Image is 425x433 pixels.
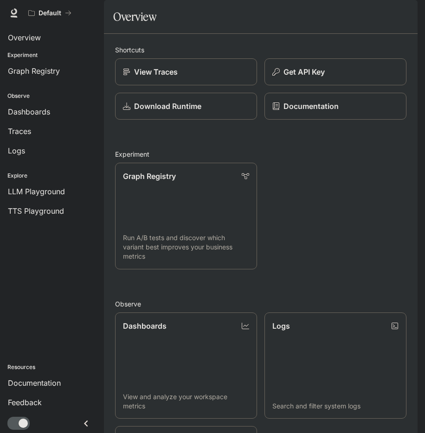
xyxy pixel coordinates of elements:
a: Documentation [264,93,406,120]
a: DashboardsView and analyze your workspace metrics [115,312,257,419]
p: Search and filter system logs [272,401,399,411]
p: View and analyze your workspace metrics [123,392,249,411]
h2: Shortcuts [115,45,406,55]
a: Graph RegistryRun A/B tests and discover which variant best improves your business metrics [115,163,257,269]
a: Download Runtime [115,93,257,120]
h2: Observe [115,299,406,309]
p: Logs [272,320,290,331]
h1: Overview [113,7,156,26]
button: All workspaces [24,4,76,22]
a: LogsSearch and filter system logs [264,312,406,419]
p: Documentation [283,101,339,112]
a: View Traces [115,58,257,85]
p: Default [39,9,61,17]
button: Get API Key [264,58,406,85]
p: Graph Registry [123,171,176,182]
p: Download Runtime [134,101,201,112]
h2: Experiment [115,149,406,159]
p: Get API Key [283,66,325,77]
p: View Traces [134,66,178,77]
p: Dashboards [123,320,167,331]
p: Run A/B tests and discover which variant best improves your business metrics [123,233,249,261]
